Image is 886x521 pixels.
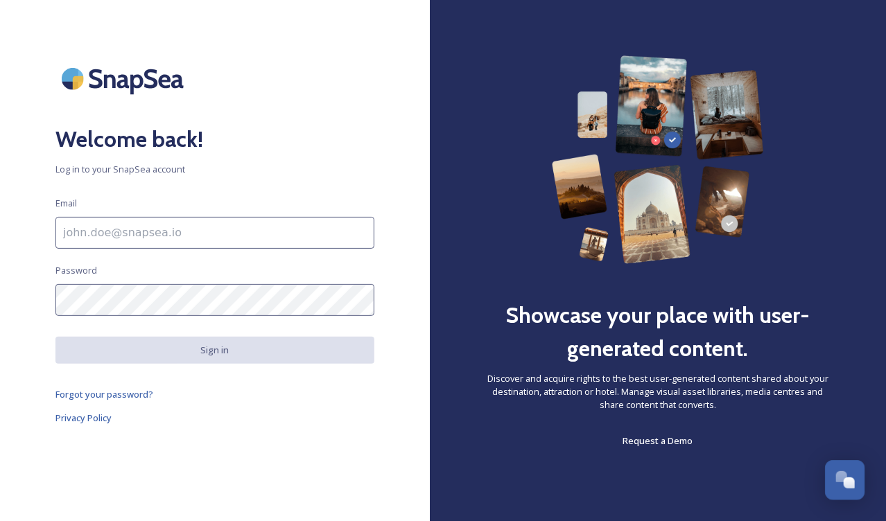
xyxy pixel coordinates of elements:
[485,299,831,365] h2: Showcase your place with user-generated content.
[55,388,153,400] span: Forgot your password?
[55,409,374,426] a: Privacy Policy
[55,163,374,176] span: Log in to your SnapSea account
[55,386,374,403] a: Forgot your password?
[55,217,374,249] input: john.doe@snapsea.io
[55,412,112,424] span: Privacy Policy
[55,264,97,277] span: Password
[825,460,865,500] button: Open Chat
[55,337,374,364] button: Sign in
[485,372,831,412] span: Discover and acquire rights to the best user-generated content shared about your destination, att...
[55,55,194,102] img: SnapSea Logo
[55,197,77,210] span: Email
[552,55,765,264] img: 63b42ca75bacad526042e722_Group%20154-p-800.png
[623,434,693,447] span: Request a Demo
[623,432,693,449] a: Request a Demo
[55,123,374,156] h2: Welcome back!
